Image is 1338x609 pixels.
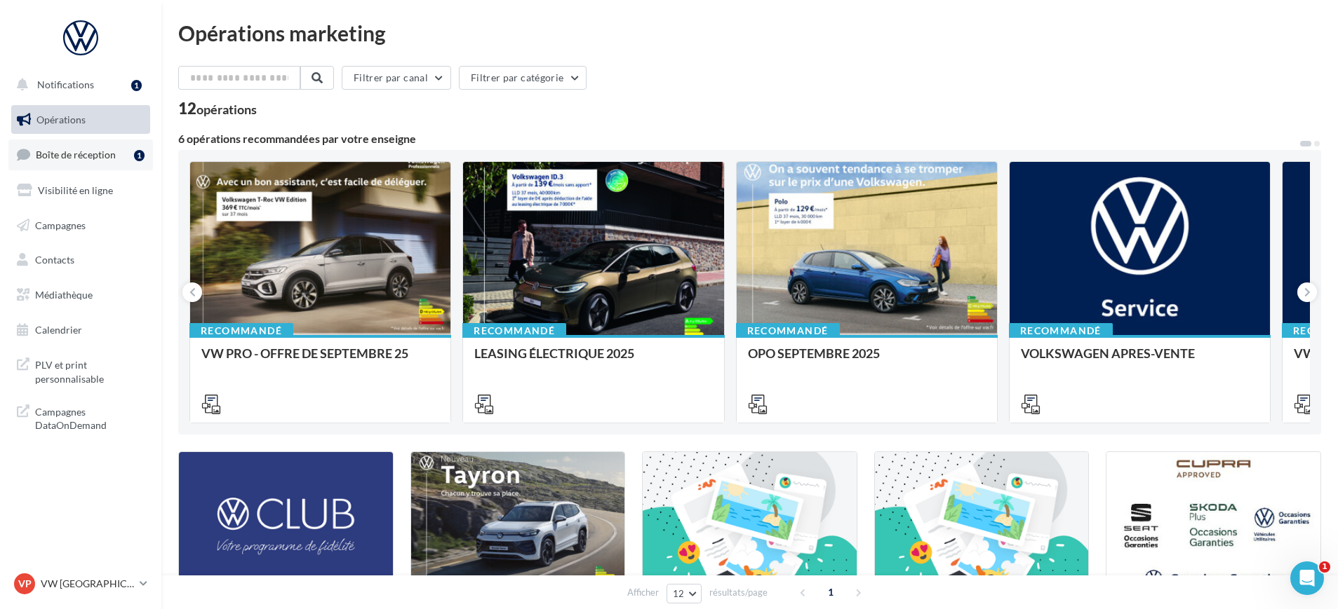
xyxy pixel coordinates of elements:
[462,323,566,338] div: Recommandé
[8,280,153,310] a: Médiathèque
[35,402,145,432] span: Campagnes DataOnDemand
[8,350,153,391] a: PLV et print personnalisable
[736,323,840,338] div: Recommandé
[36,149,116,160] span: Boîte de réception
[459,66,587,90] button: Filtrer par catégorie
[41,577,134,591] p: VW [GEOGRAPHIC_DATA] 20
[474,346,712,374] div: LEASING ÉLECTRIQUE 2025
[673,588,685,599] span: 12
[1290,561,1324,595] iframe: Intercom live chat
[8,105,153,135] a: Opérations
[1021,346,1259,374] div: VOLKSWAGEN APRES-VENTE
[36,114,86,125] span: Opérations
[131,80,142,91] div: 1
[342,66,451,90] button: Filtrer par canal
[38,184,113,196] span: Visibilité en ligne
[1009,323,1113,338] div: Recommandé
[35,254,74,266] span: Contacts
[178,22,1321,43] div: Opérations marketing
[8,70,147,100] button: Notifications 1
[8,315,153,345] a: Calendrier
[748,346,986,374] div: OPO SEPTEMBRE 2025
[35,324,82,336] span: Calendrier
[8,245,153,275] a: Contacts
[35,355,145,385] span: PLV et print personnalisable
[18,577,32,591] span: VP
[709,586,768,599] span: résultats/page
[37,78,94,90] span: Notifications
[627,586,659,599] span: Afficher
[134,150,145,161] div: 1
[35,289,93,301] span: Médiathèque
[8,397,153,438] a: Campagnes DataOnDemand
[1319,561,1330,573] span: 1
[8,176,153,205] a: Visibilité en ligne
[201,346,439,374] div: VW PRO - OFFRE DE SEPTEMBRE 25
[178,133,1299,144] div: 6 opérations recommandées par votre enseigne
[11,570,150,597] a: VP VW [GEOGRAPHIC_DATA] 20
[189,323,293,338] div: Recommandé
[8,139,153,170] a: Boîte de réception1
[196,103,257,116] div: opérations
[8,211,153,240] a: Campagnes
[35,219,86,231] span: Campagnes
[667,584,702,603] button: 12
[819,581,842,603] span: 1
[178,101,257,116] div: 12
